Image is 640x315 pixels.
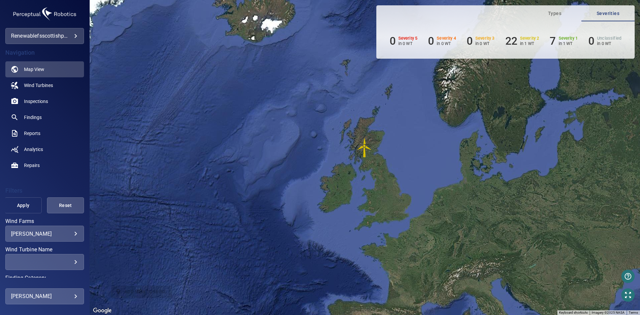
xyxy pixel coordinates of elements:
button: Keyboard shortcuts [559,310,588,315]
span: Types [532,9,577,18]
a: inspections noActive [5,93,84,109]
div: renewablefsscottishpower [5,28,84,44]
span: Inspections [24,98,48,105]
li: Severity 2 [505,35,539,47]
button: Apply [5,197,42,213]
a: repairs noActive [5,157,84,173]
span: Reset [55,201,76,210]
h6: 0 [588,35,594,47]
h6: 0 [428,35,434,47]
p: in 1 WT [520,41,539,46]
a: analytics noActive [5,141,84,157]
h4: Navigation [5,49,84,56]
a: reports noActive [5,125,84,141]
label: Wind Farms [5,219,84,224]
h6: 0 [390,35,396,47]
h6: 22 [505,35,517,47]
span: Findings [24,114,42,121]
li: Severity Unclassified [588,35,621,47]
p: in 0 WT [398,41,418,46]
img: renewablefsscottishpower-logo [11,5,78,23]
span: Severities [585,9,631,18]
div: Wind Farms [5,226,84,242]
li: Severity 1 [550,35,578,47]
h6: Severity 4 [437,36,456,41]
gmp-advanced-marker: T1 [355,138,375,158]
h6: Severity 5 [398,36,418,41]
p: in 0 WT [437,41,456,46]
p: in 1 WT [559,41,578,46]
label: Wind Turbine Name [5,247,84,252]
button: Reset [47,197,84,213]
span: Map View [24,66,44,73]
li: Severity 5 [390,35,418,47]
img: windFarmIconCat2.svg [355,138,375,158]
h6: Severity 2 [520,36,539,41]
h6: Severity 3 [475,36,495,41]
h4: Filters [5,187,84,194]
span: Wind Turbines [24,82,53,89]
span: Repairs [24,162,40,169]
span: Apply [13,201,33,210]
label: Finding Category [5,275,84,281]
a: windturbines noActive [5,77,84,93]
a: map active [5,61,84,77]
a: Open this area in Google Maps (opens a new window) [91,306,113,315]
span: Analytics [24,146,43,153]
div: [PERSON_NAME] [11,231,78,237]
div: renewablefsscottishpower [11,31,78,41]
p: in 0 WT [597,41,621,46]
h6: 0 [467,35,473,47]
p: in 0 WT [475,41,495,46]
img: Google [91,306,113,315]
h6: Severity 1 [559,36,578,41]
div: [PERSON_NAME] [11,291,78,302]
div: Wind Turbine Name [5,254,84,270]
span: Imagery ©2025 NASA [592,311,625,314]
a: findings noActive [5,109,84,125]
li: Severity 4 [428,35,456,47]
li: Severity 3 [467,35,495,47]
h6: Unclassified [597,36,621,41]
a: Terms [629,311,638,314]
h6: 7 [550,35,556,47]
span: Reports [24,130,40,137]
